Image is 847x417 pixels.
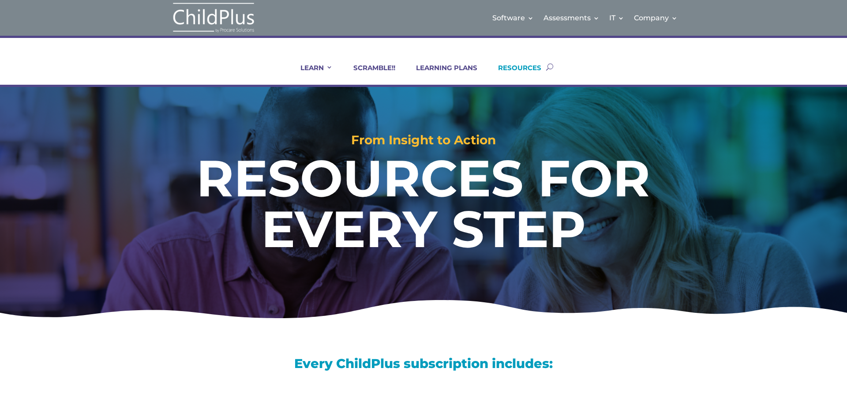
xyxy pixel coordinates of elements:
[342,64,395,85] a: SCRAMBLE!!
[405,64,477,85] a: LEARNING PLANS
[487,64,541,85] a: RESOURCES
[42,134,805,150] h2: From Insight to Action
[119,153,728,259] h1: RESOURCES FOR EVERY STEP
[289,64,333,85] a: LEARN
[141,357,706,374] h3: Every ChildPlus subscription includes:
